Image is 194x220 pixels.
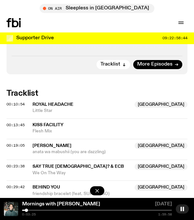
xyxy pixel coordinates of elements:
[16,36,54,41] h3: Supporter Drive
[155,202,172,208] span: [DATE]
[32,102,73,107] span: Royal Headache
[133,60,182,69] a: More Episodes
[97,60,130,69] button: Tracklist
[32,170,188,176] span: We On The Way
[135,142,188,149] span: [GEOGRAPHIC_DATA]
[6,143,25,148] span: 00:19:05
[32,123,63,127] span: Kiss Facility
[32,164,124,169] span: Say True [DEMOGRAPHIC_DATA]? & ecb
[4,202,18,216] img: Radio presenter Ben Hansen sits in front of a wall of photos and an fbi radio sign. Film photo. B...
[6,185,25,189] button: 00:29:42
[6,123,25,127] button: 00:13:45
[22,213,36,216] span: 0:03:25
[32,143,71,148] span: [PERSON_NAME]
[135,101,188,108] span: [GEOGRAPHIC_DATA]
[32,191,188,197] span: friendship bracelet (feat. SUPEREGO)
[158,213,172,216] span: 1:59:58
[137,62,173,67] span: More Episodes
[135,164,188,170] span: [GEOGRAPHIC_DATA]
[40,4,154,13] button: On AirSleepless in [GEOGRAPHIC_DATA]
[22,202,100,207] a: Mornings with [PERSON_NAME]
[6,102,25,107] span: 00:10:54
[6,144,25,147] button: 00:19:05
[32,108,188,114] span: Little Star
[6,164,25,169] span: 00:23:38
[162,36,188,40] span: 09:22:58:44
[100,62,120,67] span: Tracklist
[135,184,188,191] span: [GEOGRAPHIC_DATA]
[6,122,25,128] span: 00:13:45
[32,149,188,155] span: anata wa mabushii (you are dazzling)
[32,128,188,134] span: Flesh Mix
[6,184,25,189] span: 00:29:42
[6,103,25,106] button: 00:10:54
[32,185,60,189] span: Behind You
[6,90,188,97] h2: Tracklist
[6,165,25,168] button: 00:23:38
